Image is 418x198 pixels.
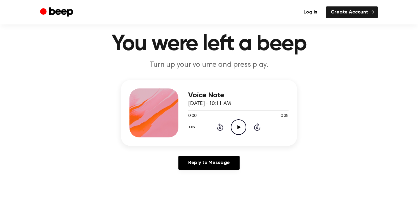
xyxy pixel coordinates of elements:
p: Turn up your volume and press play. [91,60,327,70]
h1: You were left a beep [52,33,366,55]
span: [DATE] · 10:11 AM [188,101,231,106]
a: Create Account [326,6,378,18]
button: 1.0x [188,122,198,133]
span: 0:38 [281,113,289,119]
a: Reply to Message [178,156,240,170]
span: 0:00 [188,113,196,119]
a: Beep [40,6,75,18]
h3: Voice Note [188,91,289,99]
a: Log in [299,6,322,18]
